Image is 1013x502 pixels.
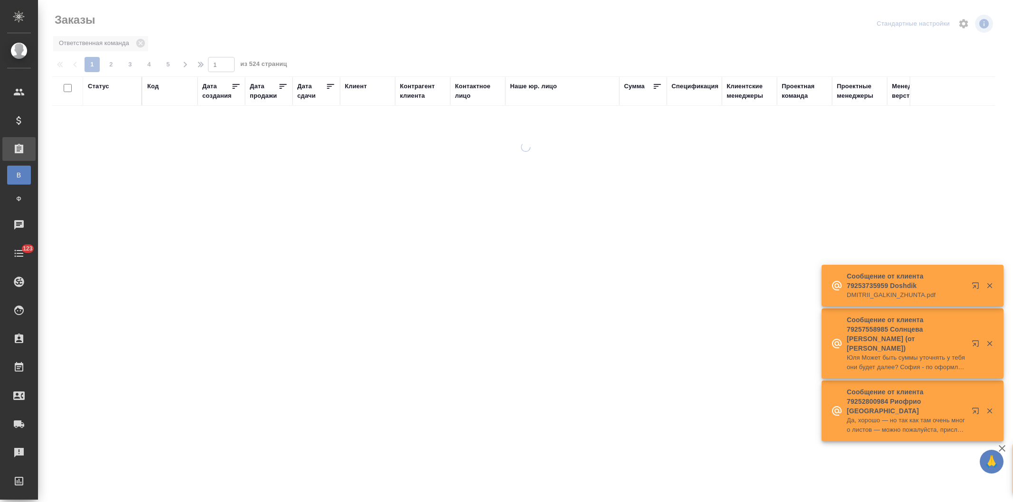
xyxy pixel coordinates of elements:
[672,82,719,91] div: Спецификация
[400,82,445,101] div: Контрагент клиента
[12,170,26,180] span: В
[847,416,966,435] p: Да, хорошо — но так как там очень много листов — можно пожалуйста, прислать 2-3 приложения как Вы ви
[847,271,966,290] p: Сообщение от клиента 79253735959 Doshdik
[345,82,367,91] div: Клиент
[12,194,26,204] span: Ф
[250,82,278,101] div: Дата продажи
[7,189,31,208] a: Ф
[455,82,501,101] div: Контактное лицо
[297,82,326,101] div: Дата сдачи
[966,334,989,357] button: Открыть в новой вкладке
[7,166,31,185] a: В
[980,339,999,348] button: Закрыть
[782,82,827,101] div: Проектная команда
[88,82,109,91] div: Статус
[966,276,989,299] button: Открыть в новой вкладке
[2,242,36,265] a: 123
[202,82,231,101] div: Дата создания
[624,82,644,91] div: Сумма
[847,387,966,416] p: Сообщение от клиента 79252800984 Риофрио [GEOGRAPHIC_DATA]
[837,82,882,101] div: Проектные менеджеры
[847,353,966,372] p: Юля Может быть суммы уточнять у тебя они будет далее? София - по оформлению — четко пусть пишут
[966,401,989,424] button: Открыть в новой вкладке
[147,82,159,91] div: Код
[510,82,557,91] div: Наше юр. лицо
[847,315,966,353] p: Сообщение от клиента 79257558985 Солнцева [PERSON_NAME] (от [PERSON_NAME])
[847,290,966,300] p: DMITRII_GALKIN_ZHUNTA.pdf
[980,281,999,290] button: Закрыть
[727,82,772,101] div: Клиентские менеджеры
[892,82,937,101] div: Менеджеры верстки
[17,244,38,253] span: 123
[980,407,999,415] button: Закрыть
